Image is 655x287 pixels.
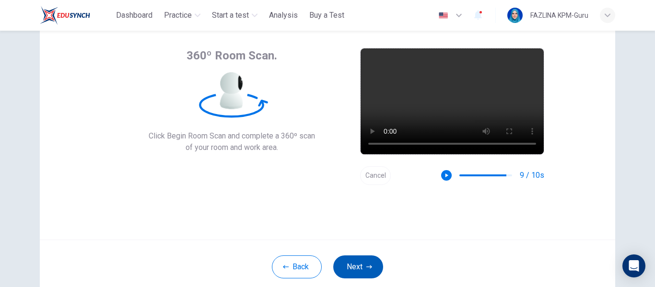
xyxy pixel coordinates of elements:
[360,166,391,185] button: Cancel
[149,130,315,142] span: Click Begin Room Scan and complete a 360º scan
[212,10,249,21] span: Start a test
[160,7,204,24] button: Practice
[187,48,277,63] span: 360º Room Scan.
[437,12,449,19] img: en
[272,255,322,278] button: Back
[149,142,315,153] span: of your room and work area.
[305,7,348,24] button: Buy a Test
[164,10,192,21] span: Practice
[507,8,523,23] img: Profile picture
[269,10,298,21] span: Analysis
[40,6,90,25] img: ELTC logo
[530,10,588,21] div: FAZLINA KPM-Guru
[116,10,152,21] span: Dashboard
[208,7,261,24] button: Start a test
[333,255,383,278] button: Next
[265,7,302,24] button: Analysis
[520,170,544,181] span: 9 / 10s
[40,6,112,25] a: ELTC logo
[112,7,156,24] button: Dashboard
[309,10,344,21] span: Buy a Test
[622,254,645,277] div: Open Intercom Messenger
